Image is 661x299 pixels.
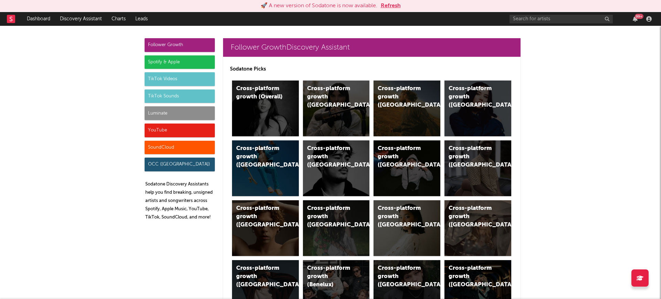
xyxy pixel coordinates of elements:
button: 99+ [633,16,638,22]
div: SoundCloud [145,141,215,154]
a: Cross-platform growth ([GEOGRAPHIC_DATA]) [444,200,511,256]
a: Cross-platform growth ([GEOGRAPHIC_DATA]) [374,200,440,256]
div: Cross-platform growth ([GEOGRAPHIC_DATA]) [449,204,495,229]
a: Cross-platform growth ([GEOGRAPHIC_DATA]/GSA) [374,140,440,196]
div: YouTube [145,124,215,137]
div: 🚀 A new version of Sodatone is now available. [261,2,377,10]
div: Luminate [145,106,215,120]
a: Cross-platform growth ([GEOGRAPHIC_DATA]) [303,140,370,196]
div: OCC ([GEOGRAPHIC_DATA]) [145,158,215,171]
a: Leads [130,12,153,26]
div: Cross-platform growth ([GEOGRAPHIC_DATA]) [307,204,354,229]
button: Refresh [381,2,401,10]
div: Cross-platform growth ([GEOGRAPHIC_DATA]) [378,264,424,289]
div: Cross-platform growth ([GEOGRAPHIC_DATA]) [449,145,495,169]
a: Cross-platform growth ([GEOGRAPHIC_DATA]) [303,81,370,136]
a: Charts [107,12,130,26]
div: Follower Growth [145,38,215,52]
a: Cross-platform growth (Overall) [232,81,299,136]
a: Cross-platform growth ([GEOGRAPHIC_DATA]) [232,200,299,256]
div: Cross-platform growth ([GEOGRAPHIC_DATA]) [449,264,495,289]
input: Search for artists [510,15,613,23]
a: Dashboard [22,12,55,26]
a: Cross-platform growth ([GEOGRAPHIC_DATA]) [232,140,299,196]
p: Sodatone Discovery Assistants help you find breaking, unsigned artists and songwriters across Spo... [145,180,215,222]
a: Cross-platform growth ([GEOGRAPHIC_DATA]) [374,81,440,136]
div: TikTok Sounds [145,89,215,103]
a: Follower GrowthDiscovery Assistant [223,38,521,57]
div: Cross-platform growth ([GEOGRAPHIC_DATA]) [236,264,283,289]
a: Discovery Assistant [55,12,107,26]
div: Cross-platform growth (Overall) [236,85,283,101]
div: Cross-platform growth ([GEOGRAPHIC_DATA]) [378,85,424,109]
div: Cross-platform growth ([GEOGRAPHIC_DATA]) [449,85,495,109]
div: Cross-platform growth ([GEOGRAPHIC_DATA]) [236,204,283,229]
div: Cross-platform growth ([GEOGRAPHIC_DATA]) [307,85,354,109]
a: Cross-platform growth ([GEOGRAPHIC_DATA]) [444,81,511,136]
a: Cross-platform growth ([GEOGRAPHIC_DATA]) [444,140,511,196]
div: Cross-platform growth (Benelux) [307,264,354,289]
div: 99 + [635,14,643,19]
div: TikTok Videos [145,72,215,86]
div: Spotify & Apple [145,55,215,69]
div: Cross-platform growth ([GEOGRAPHIC_DATA]) [378,204,424,229]
a: Cross-platform growth ([GEOGRAPHIC_DATA]) [303,200,370,256]
div: Cross-platform growth ([GEOGRAPHIC_DATA]) [307,145,354,169]
p: Sodatone Picks [230,65,514,73]
div: Cross-platform growth ([GEOGRAPHIC_DATA]/GSA) [378,145,424,169]
div: Cross-platform growth ([GEOGRAPHIC_DATA]) [236,145,283,169]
